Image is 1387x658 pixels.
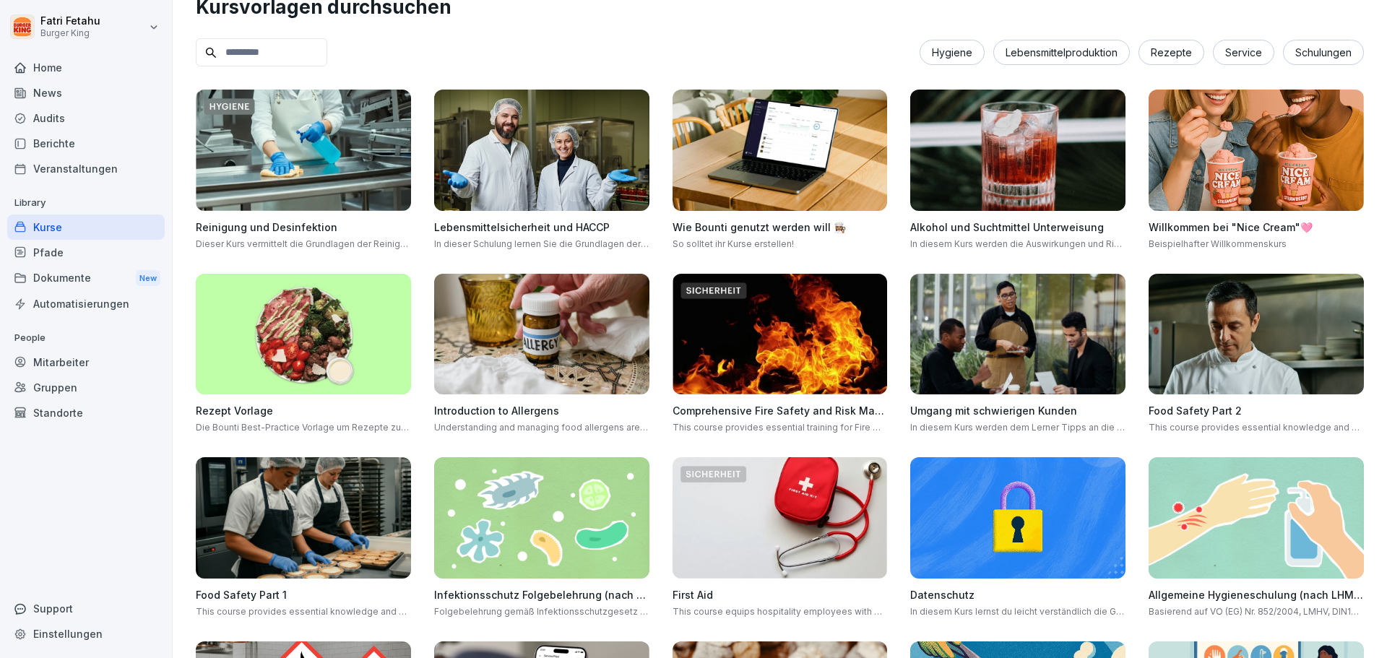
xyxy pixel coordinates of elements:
[673,403,888,418] h4: Comprehensive Fire Safety and Risk Management
[40,28,100,38] p: Burger King
[196,587,411,602] h4: Food Safety Part 1
[7,156,165,181] a: Veranstaltungen
[673,605,888,618] p: This course equips hospitality employees with basic first aid knowledge, empowering them to respo...
[7,400,165,425] a: Standorte
[910,403,1125,418] h4: Umgang mit schwierigen Kunden
[910,457,1125,579] img: gp1n7epbxsf9lzaihqn479zn.png
[196,220,411,235] h4: Reinigung und Desinfektion
[910,238,1125,251] p: In diesem Kurs werden die Auswirkungen und Risiken von Alkohol, Rauchen, Medikamenten und Drogen ...
[7,291,165,316] a: Automatisierungen
[196,421,411,434] p: Die Bounti Best-Practice Vorlage um Rezepte zu vermitteln. Anschaulich, einfach und spielerisch. 🥗
[136,270,160,287] div: New
[196,90,411,211] img: hqs2rtymb8uaablm631q6ifx.png
[7,350,165,375] a: Mitarbeiter
[434,605,649,618] p: Folgebelehrung gemäß Infektionsschutzgesetz §43 IfSG. Diese Schulung ist nur gültig in Kombinatio...
[673,220,888,235] h4: Wie Bounti genutzt werden will 👩🏽‍🍳
[196,605,411,618] p: This course provides essential knowledge and practical steps to ensure food safety and hygiene in...
[673,274,888,395] img: foxua5kpv17jml0j7mk1esed.png
[434,220,649,235] h4: Lebensmittelsicherheit und HACCP
[673,587,888,602] h4: First Aid
[910,605,1125,618] p: In diesem Kurs lernst du leicht verständlich die Grundlagen der DSGVO kennen und erfährst, wie du...
[434,587,649,602] h4: Infektionsschutz Folgebelehrung (nach §43 IfSG)
[434,403,649,418] h4: Introduction to Allergens
[7,131,165,156] a: Berichte
[673,421,888,434] p: This course provides essential training for Fire Marshals, covering fire safety risk assessment, ...
[196,274,411,395] img: b3scv1ka9fo4r8z7pnfn70nb.png
[196,457,411,579] img: azkf4rt9fjv8ktem2r20o1ft.png
[7,596,165,621] div: Support
[7,326,165,350] p: People
[910,587,1125,602] h4: Datenschutz
[7,375,165,400] a: Gruppen
[1149,421,1364,434] p: This course provides essential knowledge and practical steps to ensure food safety and hygiene in...
[434,457,649,579] img: tgff07aey9ahi6f4hltuk21p.png
[1149,457,1364,579] img: gxsnf7ygjsfsmxd96jxi4ufn.png
[1138,40,1204,65] div: Rezepte
[910,421,1125,434] p: In diesem Kurs werden dem Lerner Tipps an die Hand gegeben, wie man effektiv mit schwierigen Kund...
[434,421,649,434] p: Understanding and managing food allergens are crucial in the hospitality industry to ensure the s...
[910,220,1125,235] h4: Alkohol und Suchtmittel Unterweisung
[7,105,165,131] a: Audits
[673,238,888,251] p: So solltet ihr Kurse erstellen!
[910,274,1125,395] img: ibmq16c03v2u1873hyb2ubud.png
[673,457,888,579] img: ovcsqbf2ewum2utvc3o527vw.png
[1149,587,1364,602] h4: Allgemeine Hygieneschulung (nach LHMV §4)
[7,621,165,646] a: Einstellungen
[1149,90,1364,211] img: fznu17m1ob8tvsr7inydjegy.png
[1149,403,1364,418] h4: Food Safety Part 2
[673,90,888,211] img: bqcw87wt3eaim098drrkbvff.png
[40,15,100,27] p: Fatri Fetahu
[7,265,165,292] div: Dokumente
[1283,40,1364,65] div: Schulungen
[434,90,649,211] img: np8timnq3qj8z7jdjwtlli73.png
[7,265,165,292] a: DokumenteNew
[1149,605,1364,618] p: Basierend auf VO (EG) Nr. 852/2004, LMHV, DIN10514 und IFSG. Jährliche Wiederholung empfohlen. Mi...
[1149,220,1364,235] h4: Willkommen bei "Nice Cream"🩷
[7,55,165,80] a: Home
[993,40,1130,65] div: Lebensmittelproduktion
[1149,238,1364,251] p: Beispielhafter Willkommenskurs
[1149,274,1364,395] img: idy8elroa8tdh8pf64fhm0tv.png
[1213,40,1274,65] div: Service
[920,40,985,65] div: Hygiene
[434,238,649,251] p: In dieser Schulung lernen Sie die Grundlagen der Lebensmittelsicherheit und des HACCP-Systems ken...
[196,403,411,418] h4: Rezept Vorlage
[434,274,649,395] img: dxikevl05c274fqjcx4fmktu.png
[196,238,411,251] p: Dieser Kurs vermittelt die Grundlagen der Reinigung und Desinfektion in der Lebensmittelproduktion.
[7,215,165,240] a: Kurse
[7,191,165,215] p: Library
[910,90,1125,211] img: r9f294wq4cndzvq6mzt1bbrd.png
[7,240,165,265] a: Pfade
[7,80,165,105] a: News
